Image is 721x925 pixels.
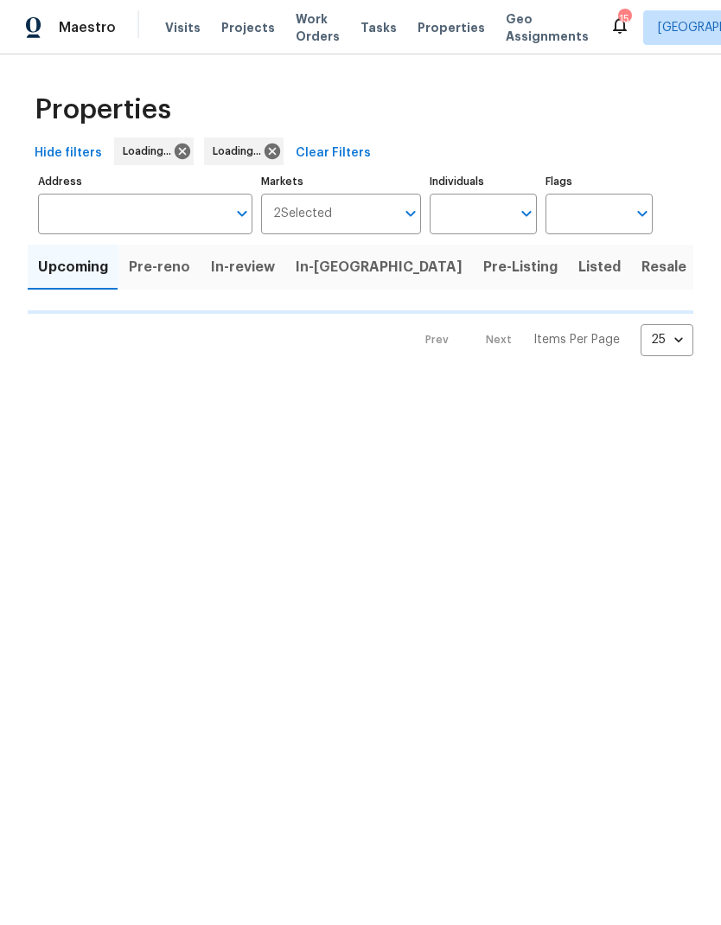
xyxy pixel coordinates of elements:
[409,324,693,356] nav: Pagination Navigation
[506,10,589,45] span: Geo Assignments
[483,255,558,279] span: Pre-Listing
[630,201,654,226] button: Open
[211,255,275,279] span: In-review
[641,255,686,279] span: Resale
[514,201,539,226] button: Open
[296,255,463,279] span: In-[GEOGRAPHIC_DATA]
[289,137,378,169] button: Clear Filters
[221,19,275,36] span: Projects
[418,19,485,36] span: Properties
[641,317,693,362] div: 25
[204,137,284,165] div: Loading...
[114,137,194,165] div: Loading...
[165,19,201,36] span: Visits
[399,201,423,226] button: Open
[123,143,178,160] span: Loading...
[533,331,620,348] p: Items Per Page
[296,10,340,45] span: Work Orders
[578,255,621,279] span: Listed
[35,143,102,164] span: Hide filters
[38,255,108,279] span: Upcoming
[35,101,171,118] span: Properties
[261,176,422,187] label: Markets
[430,176,537,187] label: Individuals
[618,10,630,28] div: 15
[59,19,116,36] span: Maestro
[38,176,252,187] label: Address
[360,22,397,34] span: Tasks
[129,255,190,279] span: Pre-reno
[546,176,653,187] label: Flags
[28,137,109,169] button: Hide filters
[230,201,254,226] button: Open
[213,143,268,160] span: Loading...
[273,207,332,221] span: 2 Selected
[296,143,371,164] span: Clear Filters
